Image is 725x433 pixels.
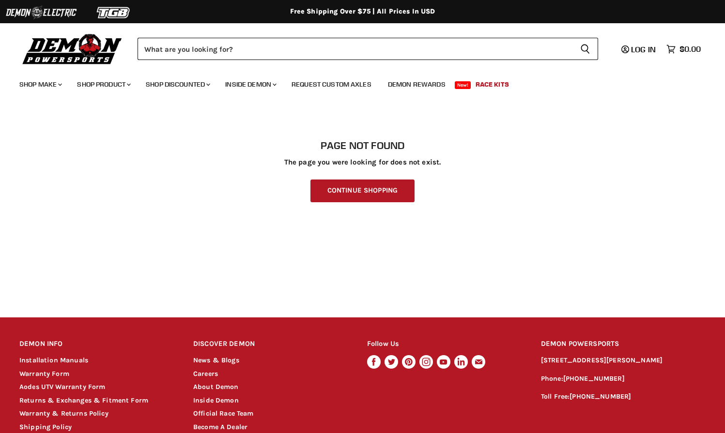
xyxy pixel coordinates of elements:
[679,45,701,54] span: $0.00
[19,158,706,166] p: The page you were looking for does not exist.
[193,333,349,356] h2: DISCOVER DEMON
[662,42,706,56] a: $0.00
[631,45,656,54] span: Log in
[70,75,137,94] a: Shop Product
[193,383,239,391] a: About Demon
[19,140,706,151] h1: Page not found
[541,391,706,403] p: Toll Free:
[572,38,598,60] button: Search
[19,409,108,418] a: Warranty & Returns Policy
[19,356,88,364] a: Installation Manuals
[617,45,662,54] a: Log in
[19,333,175,356] h2: DEMON INFO
[139,75,216,94] a: Shop Discounted
[138,38,598,60] form: Product
[19,383,105,391] a: Aodes UTV Warranty Form
[218,75,282,94] a: Inside Demon
[19,31,125,66] img: Demon Powersports
[541,373,706,385] p: Phone:
[193,423,247,431] a: Become A Dealer
[77,3,150,22] img: TGB Logo 2
[193,370,218,378] a: Careers
[541,333,706,356] h2: DEMON POWERSPORTS
[193,409,254,418] a: Official Race Team
[19,423,72,431] a: Shipping Policy
[12,71,698,94] ul: Main menu
[284,75,379,94] a: Request Custom Axles
[193,396,239,404] a: Inside Demon
[381,75,453,94] a: Demon Rewards
[541,355,706,366] p: [STREET_ADDRESS][PERSON_NAME]
[19,396,148,404] a: Returns & Exchanges & Fitment Form
[367,333,523,356] h2: Follow Us
[12,75,68,94] a: Shop Make
[5,3,77,22] img: Demon Electric Logo 2
[455,81,471,89] span: New!
[19,370,69,378] a: Warranty Form
[563,374,625,383] a: [PHONE_NUMBER]
[310,179,415,202] a: Continue Shopping
[138,38,572,60] input: Search
[193,356,239,364] a: News & Blogs
[570,392,631,401] a: [PHONE_NUMBER]
[468,75,516,94] a: Race Kits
